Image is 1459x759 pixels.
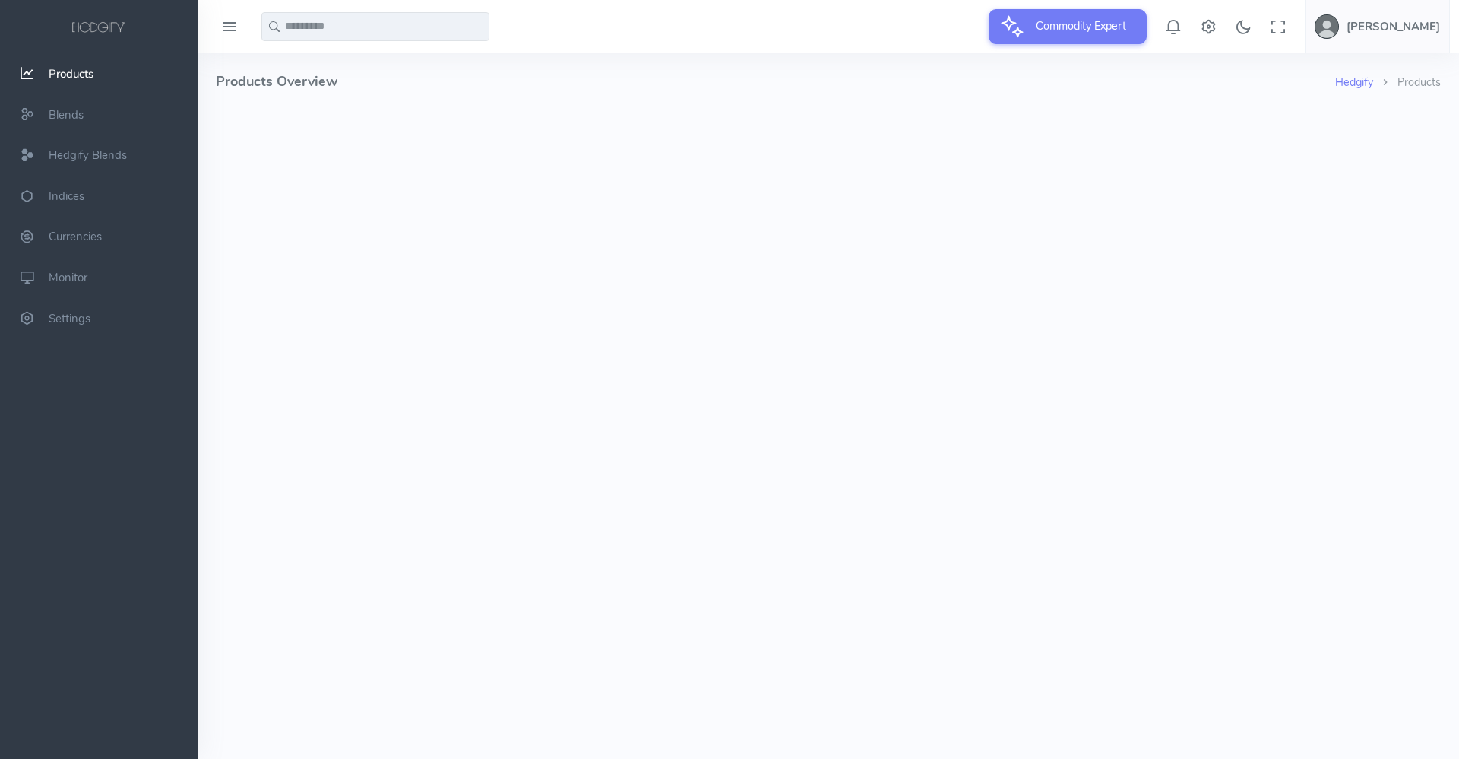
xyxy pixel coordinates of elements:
a: Hedgify [1335,75,1373,90]
span: Monitor [49,270,87,285]
button: Commodity Expert [989,9,1147,44]
span: Commodity Expert [1027,9,1135,43]
img: logo [69,20,128,37]
span: Indices [49,189,84,204]
span: Products [49,66,93,81]
span: Currencies [49,230,102,245]
span: Settings [49,311,90,326]
span: Hedgify Blends [49,148,127,163]
span: Blends [49,107,84,122]
h5: [PERSON_NAME] [1347,21,1440,33]
li: Products [1373,75,1441,91]
a: Commodity Expert [989,18,1147,33]
img: user-image [1315,14,1339,39]
h4: Products Overview [216,53,1335,110]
